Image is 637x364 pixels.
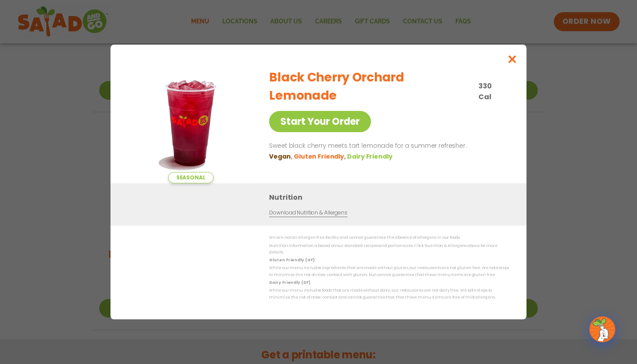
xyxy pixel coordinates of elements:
[269,234,509,241] p: We are not an allergen free facility and cannot guarantee the absence of allergens in our foods.
[130,62,251,183] img: Featured product photo for Black Cherry Orchard Lemonade
[269,287,509,301] p: While our menu includes foods that are made without dairy, our restaurants are not dairy free. We...
[269,192,513,203] h3: Nutrition
[294,152,347,161] li: Gluten Friendly
[590,317,614,341] img: wpChatIcon
[269,111,371,132] a: Start Your Order
[269,257,314,263] strong: Gluten Friendly (GF)
[168,172,214,183] span: Seasonal
[269,265,509,278] p: While our menu includes ingredients that are made without gluten, our restaurants are not gluten ...
[347,152,394,161] li: Dairy Friendly
[498,45,526,74] button: Close modal
[269,209,347,217] a: Download Nutrition & Allergens
[269,243,509,256] p: Nutrition information is based on our standard recipes and portion sizes. Click Nutrition & Aller...
[478,81,506,102] p: 330 Cal
[269,68,473,105] h2: Black Cherry Orchard Lemonade
[269,141,506,151] p: Sweet black cherry meets tart lemonade for a summer refresher.
[269,280,310,285] strong: Dairy Friendly (DF)
[269,152,294,161] li: Vegan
